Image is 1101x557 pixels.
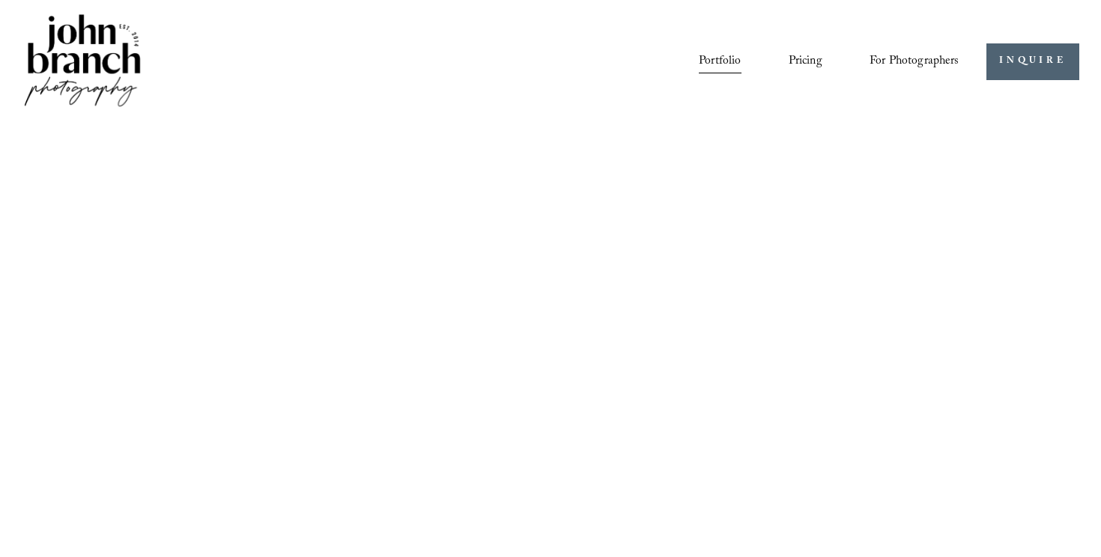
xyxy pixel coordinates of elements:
[870,49,959,74] a: folder dropdown
[986,43,1079,80] a: INQUIRE
[789,49,822,74] a: Pricing
[699,49,741,74] a: Portfolio
[870,50,959,73] span: For Photographers
[22,11,143,112] img: John Branch IV Photography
